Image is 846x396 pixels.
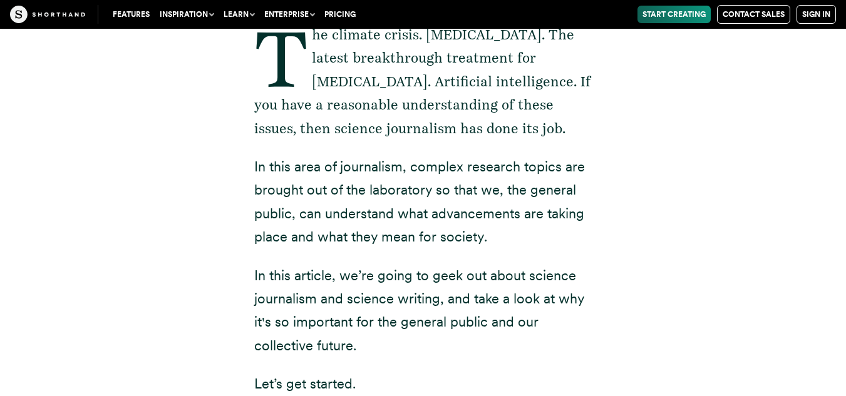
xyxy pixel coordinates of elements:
[319,6,361,23] a: Pricing
[155,6,219,23] button: Inspiration
[254,264,592,358] p: In this article, we’re going to geek out about science journalism and science writing, and take a...
[254,155,592,249] p: In this area of journalism, complex research topics are brought out of the laboratory so that we,...
[797,5,836,24] a: Sign in
[10,6,85,23] img: The Craft
[219,6,259,23] button: Learn
[254,372,592,395] p: Let’s get started.
[717,5,790,24] a: Contact Sales
[259,6,319,23] button: Enterprise
[254,23,592,140] p: The climate crisis. [MEDICAL_DATA]. The latest breakthrough treatment for [MEDICAL_DATA]. Artific...
[637,6,711,23] a: Start Creating
[108,6,155,23] a: Features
